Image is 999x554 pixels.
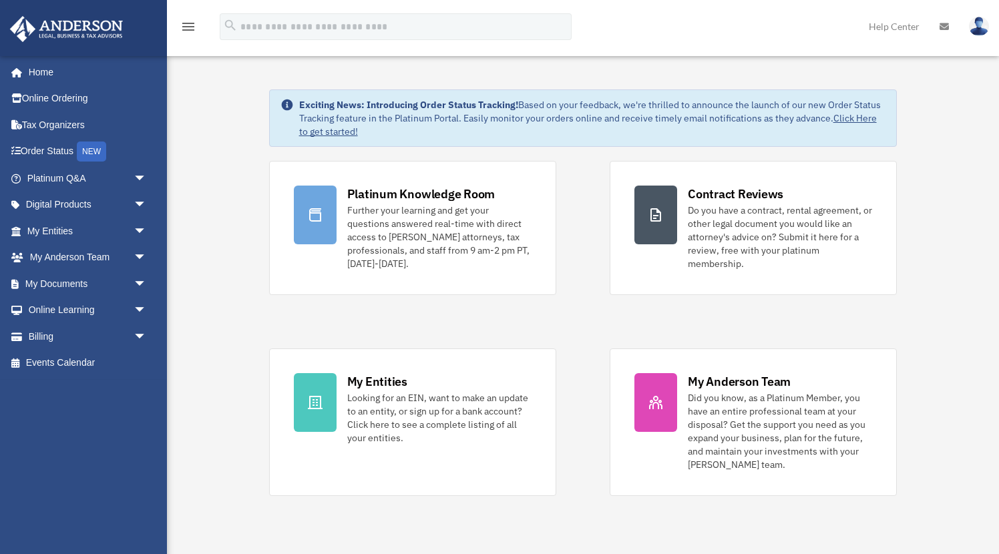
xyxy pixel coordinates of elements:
a: Billingarrow_drop_down [9,323,167,350]
a: Click Here to get started! [299,112,877,137]
a: Digital Productsarrow_drop_down [9,192,167,218]
span: arrow_drop_down [134,244,160,272]
span: arrow_drop_down [134,218,160,245]
div: Looking for an EIN, want to make an update to an entity, or sign up for a bank account? Click her... [347,391,532,445]
a: Events Calendar [9,350,167,376]
div: Platinum Knowledge Room [347,186,495,202]
a: My Anderson Team Did you know, as a Platinum Member, you have an entire professional team at your... [610,348,897,496]
div: Contract Reviews [688,186,783,202]
i: search [223,18,238,33]
i: menu [180,19,196,35]
a: Platinum Q&Aarrow_drop_down [9,165,167,192]
a: menu [180,23,196,35]
a: My Documentsarrow_drop_down [9,270,167,297]
img: Anderson Advisors Platinum Portal [6,16,127,42]
a: My Anderson Teamarrow_drop_down [9,244,167,271]
a: Tax Organizers [9,111,167,138]
span: arrow_drop_down [134,323,160,350]
a: Home [9,59,160,85]
span: arrow_drop_down [134,165,160,192]
div: My Anderson Team [688,373,791,390]
div: Do you have a contract, rental agreement, or other legal document you would like an attorney's ad... [688,204,872,270]
a: Order StatusNEW [9,138,167,166]
span: arrow_drop_down [134,192,160,219]
span: arrow_drop_down [134,270,160,298]
a: My Entities Looking for an EIN, want to make an update to an entity, or sign up for a bank accoun... [269,348,556,496]
div: Did you know, as a Platinum Member, you have an entire professional team at your disposal? Get th... [688,391,872,471]
a: Platinum Knowledge Room Further your learning and get your questions answered real-time with dire... [269,161,556,295]
span: arrow_drop_down [134,297,160,324]
a: Online Ordering [9,85,167,112]
div: Further your learning and get your questions answered real-time with direct access to [PERSON_NAM... [347,204,532,270]
strong: Exciting News: Introducing Order Status Tracking! [299,99,518,111]
img: User Pic [969,17,989,36]
div: My Entities [347,373,407,390]
div: NEW [77,142,106,162]
a: Contract Reviews Do you have a contract, rental agreement, or other legal document you would like... [610,161,897,295]
div: Based on your feedback, we're thrilled to announce the launch of our new Order Status Tracking fe... [299,98,886,138]
a: My Entitiesarrow_drop_down [9,218,167,244]
a: Online Learningarrow_drop_down [9,297,167,324]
